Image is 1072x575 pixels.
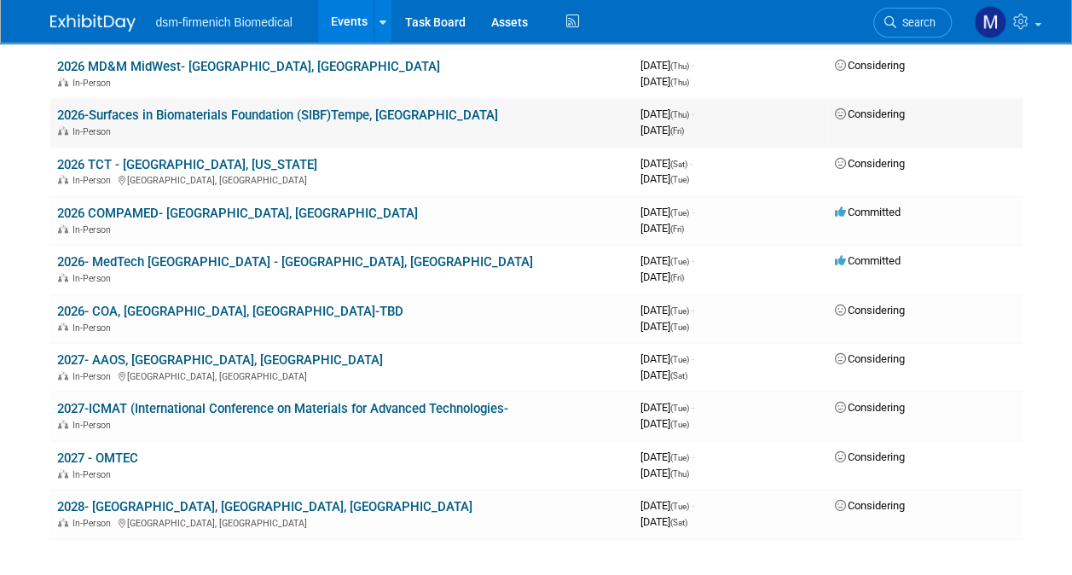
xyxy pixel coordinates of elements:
span: (Tue) [670,420,689,429]
span: [DATE] [640,157,692,170]
span: (Tue) [670,175,689,184]
span: - [692,59,694,72]
span: [DATE] [640,515,687,528]
a: Search [873,8,952,38]
span: In-Person [72,322,116,334]
span: [DATE] [640,206,694,218]
span: (Thu) [670,110,689,119]
a: 2026 MD&M MidWest- [GEOGRAPHIC_DATA], [GEOGRAPHIC_DATA] [57,59,440,74]
a: 2027- AAOS, [GEOGRAPHIC_DATA], [GEOGRAPHIC_DATA] [57,352,383,368]
span: [DATE] [640,320,689,333]
span: [DATE] [640,369,687,381]
img: In-Person Event [58,175,68,183]
img: In-Person Event [58,273,68,282]
img: In-Person Event [58,469,68,478]
span: - [692,254,694,267]
span: (Tue) [670,208,689,218]
img: Melanie Davison [974,6,1006,38]
span: [DATE] [640,450,694,463]
img: In-Person Event [58,518,68,526]
span: [DATE] [640,304,694,317]
span: (Fri) [670,273,684,282]
span: In-Person [72,126,116,137]
span: In-Person [72,518,116,529]
span: (Tue) [670,502,689,511]
img: In-Person Event [58,78,68,86]
span: In-Person [72,224,116,235]
span: Considering [835,499,905,512]
span: Committed [835,206,901,218]
span: - [692,304,694,317]
span: [DATE] [640,172,689,185]
span: (Tue) [670,453,689,462]
span: dsm-firmenich Biomedical [156,15,293,29]
span: [DATE] [640,107,694,120]
div: [GEOGRAPHIC_DATA], [GEOGRAPHIC_DATA] [57,515,627,529]
span: In-Person [72,273,116,284]
span: Considering [835,450,905,463]
span: - [692,450,694,463]
span: (Sat) [670,371,687,380]
span: Considering [835,157,905,170]
span: Considering [835,107,905,120]
span: In-Person [72,175,116,186]
span: (Tue) [670,355,689,364]
span: Considering [835,59,905,72]
a: 2026 COMPAMED- [GEOGRAPHIC_DATA], [GEOGRAPHIC_DATA] [57,206,418,221]
span: [DATE] [640,254,694,267]
a: 2026- COA, [GEOGRAPHIC_DATA], [GEOGRAPHIC_DATA]-TBD [57,304,403,319]
span: In-Person [72,420,116,431]
span: Search [896,16,936,29]
span: - [692,206,694,218]
span: [DATE] [640,417,689,430]
a: 2026-Surfaces in Biomaterials Foundation (SIBF)Tempe, [GEOGRAPHIC_DATA] [57,107,498,123]
div: [GEOGRAPHIC_DATA], [GEOGRAPHIC_DATA] [57,369,627,382]
span: (Thu) [670,61,689,71]
img: In-Person Event [58,224,68,233]
span: [DATE] [640,467,689,479]
span: Considering [835,401,905,414]
span: In-Person [72,78,116,89]
span: (Sat) [670,518,687,527]
span: [DATE] [640,352,694,365]
span: - [692,107,694,120]
span: [DATE] [640,59,694,72]
span: Considering [835,352,905,365]
span: (Sat) [670,160,687,169]
span: (Tue) [670,257,689,266]
span: (Thu) [670,78,689,87]
span: - [690,157,692,170]
span: [DATE] [640,499,694,512]
a: 2027 - OMTEC [57,450,138,466]
span: - [692,499,694,512]
a: 2026- MedTech [GEOGRAPHIC_DATA] - [GEOGRAPHIC_DATA], [GEOGRAPHIC_DATA] [57,254,533,270]
span: (Thu) [670,469,689,479]
img: In-Person Event [58,371,68,380]
a: 2026 TCT - [GEOGRAPHIC_DATA], [US_STATE] [57,157,317,172]
span: - [692,352,694,365]
span: (Tue) [670,404,689,413]
span: [DATE] [640,124,684,136]
a: 2027-ICMAT (International Conference on Materials for Advanced Technologies- [57,401,508,416]
img: In-Person Event [58,322,68,331]
span: [DATE] [640,75,689,88]
span: [DATE] [640,222,684,235]
div: [GEOGRAPHIC_DATA], [GEOGRAPHIC_DATA] [57,172,627,186]
a: 2028- [GEOGRAPHIC_DATA], [GEOGRAPHIC_DATA], [GEOGRAPHIC_DATA] [57,499,472,514]
span: Considering [835,304,905,317]
span: (Tue) [670,306,689,316]
span: (Fri) [670,126,684,136]
img: In-Person Event [58,420,68,428]
span: [DATE] [640,270,684,283]
span: (Tue) [670,322,689,332]
span: - [692,401,694,414]
span: In-Person [72,371,116,382]
span: [DATE] [640,401,694,414]
span: (Fri) [670,224,684,234]
span: In-Person [72,469,116,480]
img: In-Person Event [58,126,68,135]
span: Committed [835,254,901,267]
img: ExhibitDay [50,15,136,32]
